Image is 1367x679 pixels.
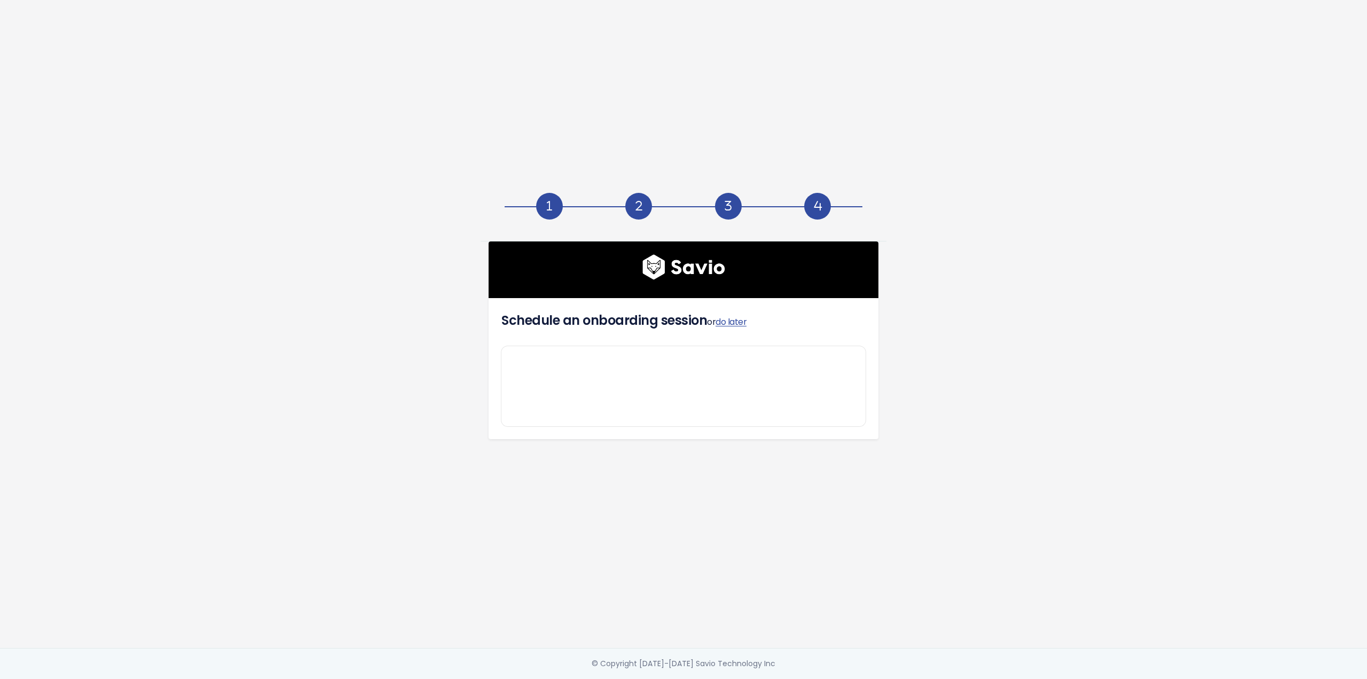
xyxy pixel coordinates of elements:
img: logo600x187.a314fd40982d.png [642,254,725,280]
span: or [707,316,747,328]
a: do later [716,316,747,328]
div: © Copyright [DATE]-[DATE] Savio Technology Inc [592,657,775,670]
iframe: 0532064d [501,346,866,426]
h4: Schedule an onboarding session [501,311,866,330]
